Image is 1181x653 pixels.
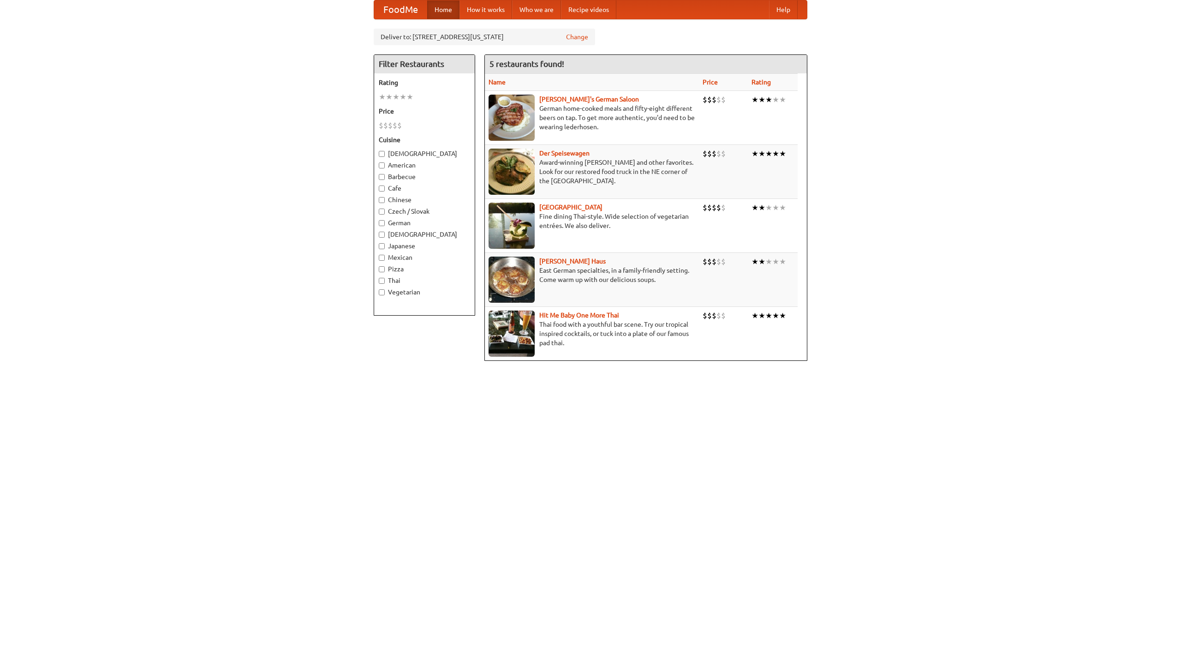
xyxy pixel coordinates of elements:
li: $ [712,311,716,321]
input: [DEMOGRAPHIC_DATA] [379,151,385,157]
li: $ [703,311,707,321]
a: Hit Me Baby One More Thai [539,312,619,319]
li: ★ [772,203,779,213]
input: Thai [379,278,385,284]
li: $ [721,311,726,321]
a: Name [489,78,506,86]
li: ★ [779,257,786,267]
li: ★ [779,203,786,213]
li: ★ [779,311,786,321]
li: $ [721,257,726,267]
li: ★ [758,311,765,321]
a: [PERSON_NAME] Haus [539,258,606,265]
li: ★ [772,95,779,105]
img: kohlhaus.jpg [489,257,535,303]
li: $ [716,203,721,213]
li: $ [703,95,707,105]
li: ★ [772,257,779,267]
li: $ [379,120,383,131]
input: American [379,162,385,168]
h5: Rating [379,78,470,87]
label: Chinese [379,195,470,204]
input: Barbecue [379,174,385,180]
label: [DEMOGRAPHIC_DATA] [379,149,470,158]
label: American [379,161,470,170]
li: $ [707,149,712,159]
li: ★ [765,203,772,213]
p: German home-cooked meals and fifty-eight different beers on tap. To get more authentic, you'd nee... [489,104,695,132]
a: Home [427,0,459,19]
li: ★ [400,92,406,102]
ng-pluralize: 5 restaurants found! [489,60,564,68]
li: ★ [386,92,393,102]
label: Cafe [379,184,470,193]
li: $ [383,120,388,131]
input: Vegetarian [379,289,385,295]
a: Price [703,78,718,86]
li: $ [707,203,712,213]
li: ★ [765,257,772,267]
img: esthers.jpg [489,95,535,141]
li: ★ [772,149,779,159]
a: How it works [459,0,512,19]
h5: Cuisine [379,135,470,144]
li: ★ [772,311,779,321]
li: $ [707,257,712,267]
input: Japanese [379,243,385,249]
input: Mexican [379,255,385,261]
li: ★ [779,95,786,105]
li: $ [703,257,707,267]
li: $ [716,95,721,105]
p: Fine dining Thai-style. Wide selection of vegetarian entrées. We also deliver. [489,212,695,230]
li: $ [712,203,716,213]
li: ★ [758,203,765,213]
a: Change [566,32,588,42]
li: $ [393,120,397,131]
li: $ [707,311,712,321]
li: ★ [765,311,772,321]
li: $ [721,149,726,159]
div: Deliver to: [STREET_ADDRESS][US_STATE] [374,29,595,45]
li: $ [712,257,716,267]
h5: Price [379,107,470,116]
li: $ [712,95,716,105]
li: ★ [379,92,386,102]
li: ★ [758,257,765,267]
a: Who we are [512,0,561,19]
label: German [379,218,470,228]
label: Japanese [379,241,470,251]
a: [PERSON_NAME]'s German Saloon [539,96,639,103]
h4: Filter Restaurants [374,55,475,73]
a: [GEOGRAPHIC_DATA] [539,204,602,211]
p: Award-winning [PERSON_NAME] and other favorites. Look for our restored food truck in the NE corne... [489,158,695,186]
li: $ [388,120,393,131]
input: Pizza [379,266,385,272]
input: Cafe [379,186,385,192]
label: Barbecue [379,172,470,181]
a: Der Speisewagen [539,150,590,157]
a: Rating [752,78,771,86]
label: Vegetarian [379,288,470,297]
li: ★ [765,95,772,105]
img: babythai.jpg [489,311,535,357]
li: $ [716,257,721,267]
li: $ [721,95,726,105]
li: ★ [406,92,413,102]
input: German [379,220,385,226]
li: ★ [393,92,400,102]
input: Czech / Slovak [379,209,385,215]
li: $ [707,95,712,105]
input: Chinese [379,197,385,203]
li: $ [397,120,402,131]
li: $ [703,203,707,213]
li: ★ [779,149,786,159]
p: Thai food with a youthful bar scene. Try our tropical inspired cocktails, or tuck into a plate of... [489,320,695,347]
label: [DEMOGRAPHIC_DATA] [379,230,470,239]
li: $ [712,149,716,159]
a: Recipe videos [561,0,616,19]
input: [DEMOGRAPHIC_DATA] [379,232,385,238]
li: $ [716,311,721,321]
